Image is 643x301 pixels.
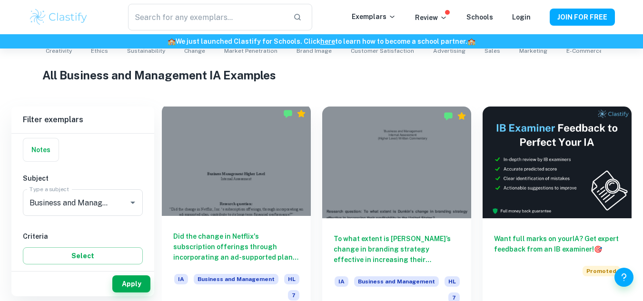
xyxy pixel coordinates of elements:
[519,47,547,55] span: Marketing
[583,266,620,276] span: Promoted
[334,233,460,265] h6: To what extent is [PERSON_NAME]’s change in branding strategy effective in increasing their profi...
[494,233,620,254] h6: Want full marks on your IA ? Get expert feedback from an IB examiner!
[112,275,150,292] button: Apply
[127,47,165,55] span: Sustainability
[23,138,59,161] button: Notes
[354,276,439,287] span: Business and Management
[46,47,72,55] span: Creativity
[91,47,108,55] span: Ethics
[466,13,493,21] a: Schools
[467,38,475,45] span: 🏫
[283,109,293,118] img: Marked
[173,231,299,262] h6: Did the change in Netflix's subscription offerings through incorporating an ad-supported plan con...
[566,47,603,55] span: E-commerce
[444,111,453,121] img: Marked
[457,111,466,121] div: Premium
[126,196,139,209] button: Open
[512,13,531,21] a: Login
[184,47,205,55] span: Change
[335,276,348,287] span: IA
[415,12,447,23] p: Review
[30,185,69,193] label: Type a subject
[297,47,332,55] span: Brand Image
[288,290,299,301] span: 7
[128,4,285,30] input: Search for any exemplars...
[433,47,465,55] span: Advertising
[11,107,154,133] h6: Filter exemplars
[2,36,641,47] h6: We just launched Clastify for Schools. Click to learn how to become a school partner.
[297,109,306,118] div: Premium
[168,38,176,45] span: 🏫
[23,247,143,264] button: Select
[174,274,188,284] span: IA
[594,245,602,253] span: 🎯
[550,9,615,26] button: JOIN FOR FREE
[352,11,396,22] p: Exemplars
[284,274,299,284] span: HL
[445,276,460,287] span: HL
[23,231,143,242] h6: Criteria
[320,38,335,45] a: here
[194,274,278,284] span: Business and Management
[483,107,632,218] img: Thumbnail
[614,268,633,287] button: Help and Feedback
[224,47,277,55] span: Market Penetration
[351,47,414,55] span: Customer Satisfaction
[23,173,143,184] h6: Subject
[42,67,601,84] h1: All Business and Management IA Examples
[29,8,89,27] img: Clastify logo
[485,47,500,55] span: Sales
